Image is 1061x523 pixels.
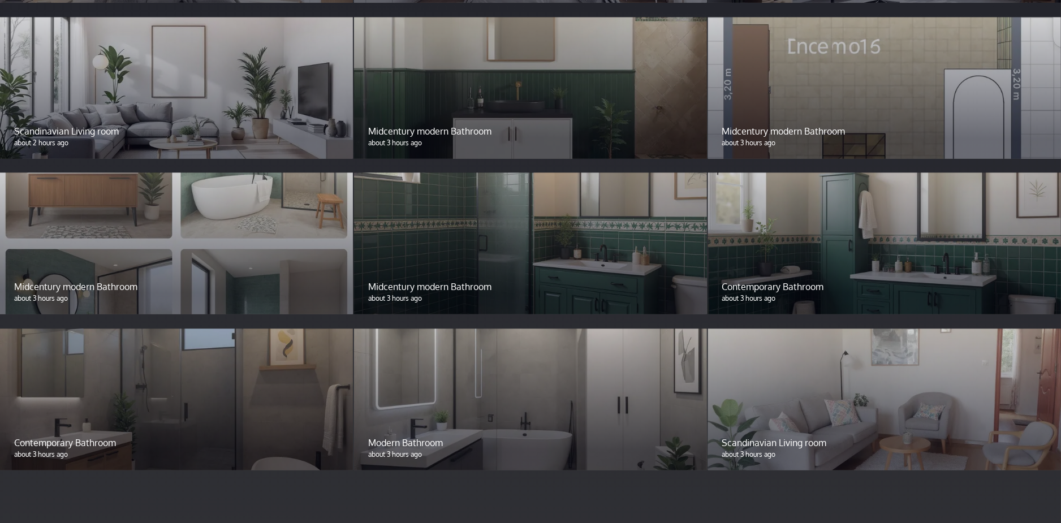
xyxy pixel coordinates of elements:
p: Midcentury modern Bathroom [368,280,693,293]
p: about 3 hours ago [722,138,1047,148]
p: Contemporary Bathroom [14,436,339,449]
p: about 2 hours ago [14,138,339,148]
p: Midcentury modern Bathroom [722,124,1047,138]
p: Scandinavian Living room [14,124,339,138]
p: Contemporary Bathroom [722,280,1047,293]
p: Midcentury modern Bathroom [368,124,693,138]
p: about 3 hours ago [14,449,339,460]
p: about 3 hours ago [368,293,693,304]
p: Modern Bathroom [368,436,693,449]
p: about 3 hours ago [368,449,693,460]
p: Midcentury modern Bathroom [14,280,339,293]
p: Scandinavian Living room [722,436,1047,449]
p: about 3 hours ago [14,293,339,304]
p: about 3 hours ago [368,138,693,148]
p: about 3 hours ago [722,449,1047,460]
p: about 3 hours ago [722,293,1047,304]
